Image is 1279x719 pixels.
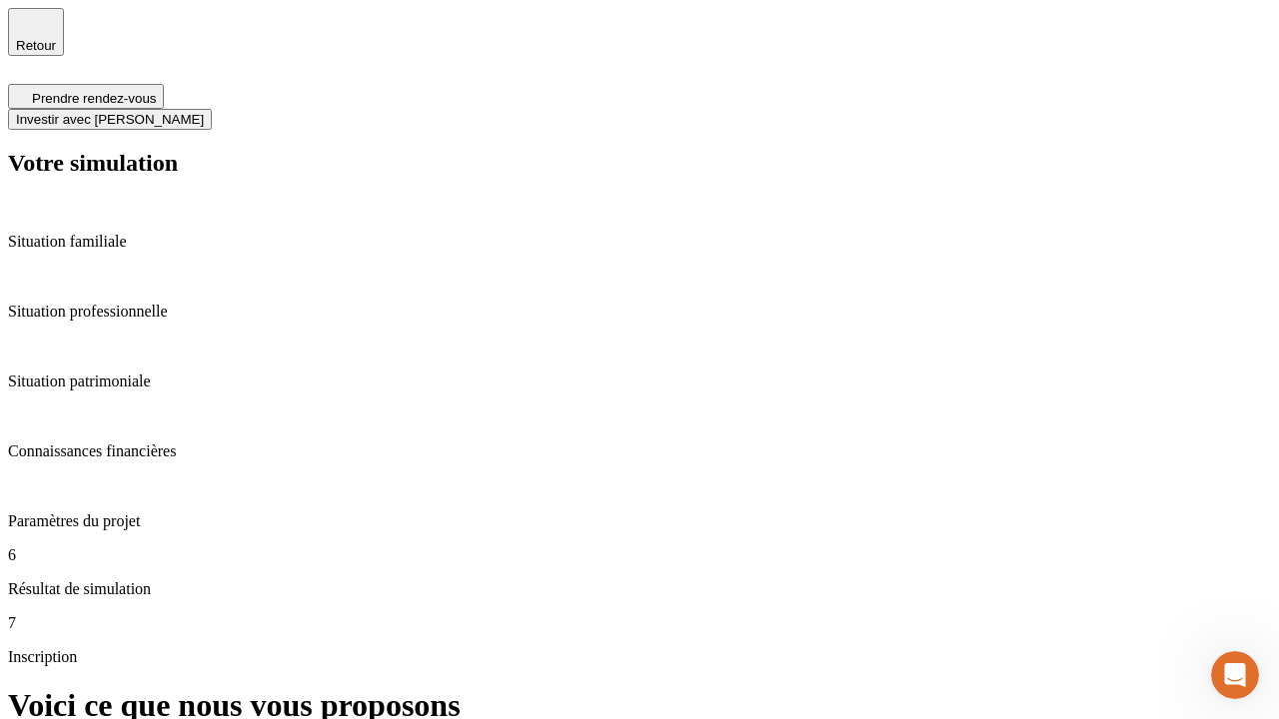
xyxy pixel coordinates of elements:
[8,109,212,130] button: Investir avec [PERSON_NAME]
[8,150,1271,177] h2: Votre simulation
[8,8,64,56] button: Retour
[8,546,1271,564] p: 6
[8,372,1271,390] p: Situation patrimoniale
[32,91,156,106] span: Prendre rendez-vous
[16,38,56,53] span: Retour
[8,580,1271,598] p: Résultat de simulation
[8,442,1271,460] p: Connaissances financières
[1211,651,1259,699] iframe: Intercom live chat
[8,303,1271,321] p: Situation professionnelle
[8,233,1271,251] p: Situation familiale
[8,512,1271,530] p: Paramètres du projet
[8,648,1271,666] p: Inscription
[8,84,164,109] button: Prendre rendez-vous
[8,614,1271,632] p: 7
[16,112,204,127] span: Investir avec [PERSON_NAME]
